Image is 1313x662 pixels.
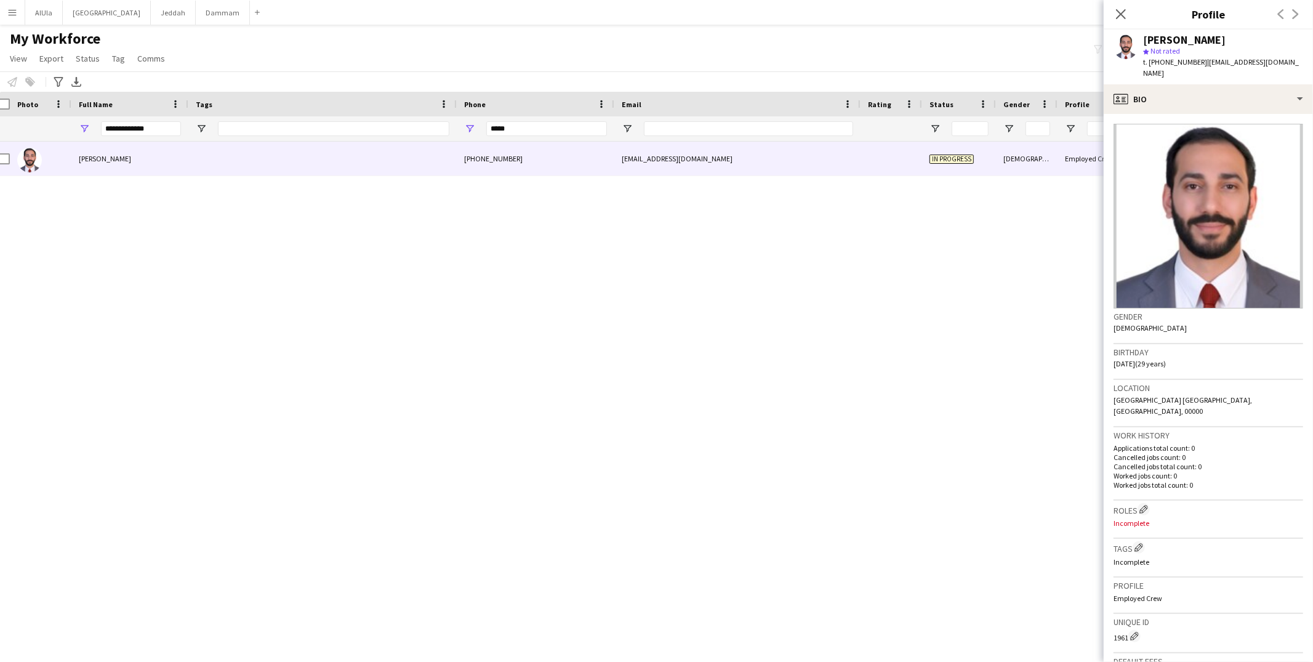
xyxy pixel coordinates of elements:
[1065,100,1090,109] span: Profile
[1114,453,1303,462] p: Cancelled jobs count: 0
[10,53,27,64] span: View
[622,100,641,109] span: Email
[1003,123,1014,134] button: Open Filter Menu
[69,75,84,89] app-action-btn: Export XLSX
[107,50,130,67] a: Tag
[1114,480,1303,490] p: Worked jobs total count: 0
[486,121,607,136] input: Phone Filter Input
[930,155,974,164] span: In progress
[51,75,66,89] app-action-btn: Advanced filters
[1114,503,1303,516] h3: Roles
[930,100,954,109] span: Status
[1114,519,1303,528] p: Incomplete
[1114,616,1303,628] h3: Unique ID
[1150,46,1180,55] span: Not rated
[644,121,853,136] input: Email Filter Input
[25,1,63,25] button: AlUla
[930,123,941,134] button: Open Filter Menu
[1114,359,1166,368] span: [DATE] (29 years)
[218,121,449,136] input: Tags Filter Input
[101,121,181,136] input: Full Name Filter Input
[137,53,165,64] span: Comms
[196,1,250,25] button: Dammam
[614,142,861,176] div: [EMAIL_ADDRESS][DOMAIN_NAME]
[952,121,989,136] input: Status Filter Input
[1026,121,1050,136] input: Gender Filter Input
[1143,34,1226,46] div: [PERSON_NAME]
[1143,57,1299,78] span: | [EMAIL_ADDRESS][DOMAIN_NAME]
[1104,84,1313,114] div: Bio
[196,100,212,109] span: Tags
[1114,630,1303,642] div: 1961
[79,154,131,163] span: [PERSON_NAME]
[1114,382,1303,394] h3: Location
[17,100,38,109] span: Photo
[10,30,100,48] span: My Workforce
[79,123,90,134] button: Open Filter Menu
[112,53,125,64] span: Tag
[457,142,614,176] div: [PHONE_NUMBER]
[1114,124,1303,309] img: Crew avatar or photo
[1114,323,1187,333] span: [DEMOGRAPHIC_DATA]
[1114,311,1303,322] h3: Gender
[1114,347,1303,358] h3: Birthday
[464,100,486,109] span: Phone
[1114,443,1303,453] p: Applications total count: 0
[1114,462,1303,471] p: Cancelled jobs total count: 0
[1114,471,1303,480] p: Worked jobs count: 0
[1114,557,1303,567] p: Incomplete
[1114,541,1303,554] h3: Tags
[1114,580,1303,591] h3: Profile
[1065,123,1076,134] button: Open Filter Menu
[996,142,1058,176] div: [DEMOGRAPHIC_DATA]
[1104,6,1313,22] h3: Profile
[1114,430,1303,441] h3: Work history
[63,1,151,25] button: [GEOGRAPHIC_DATA]
[17,148,42,172] img: Ahmad Owaidah
[1003,100,1030,109] span: Gender
[622,123,633,134] button: Open Filter Menu
[1058,142,1136,176] div: Employed Crew
[1143,57,1207,67] span: t. [PHONE_NUMBER]
[71,50,105,67] a: Status
[1114,395,1252,416] span: [GEOGRAPHIC_DATA] [GEOGRAPHIC_DATA], [GEOGRAPHIC_DATA], 00000
[34,50,68,67] a: Export
[76,53,100,64] span: Status
[79,100,113,109] span: Full Name
[464,123,475,134] button: Open Filter Menu
[39,53,63,64] span: Export
[1114,594,1303,603] p: Employed Crew
[868,100,891,109] span: Rating
[5,50,32,67] a: View
[132,50,170,67] a: Comms
[196,123,207,134] button: Open Filter Menu
[1087,121,1129,136] input: Profile Filter Input
[151,1,196,25] button: Jeddah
